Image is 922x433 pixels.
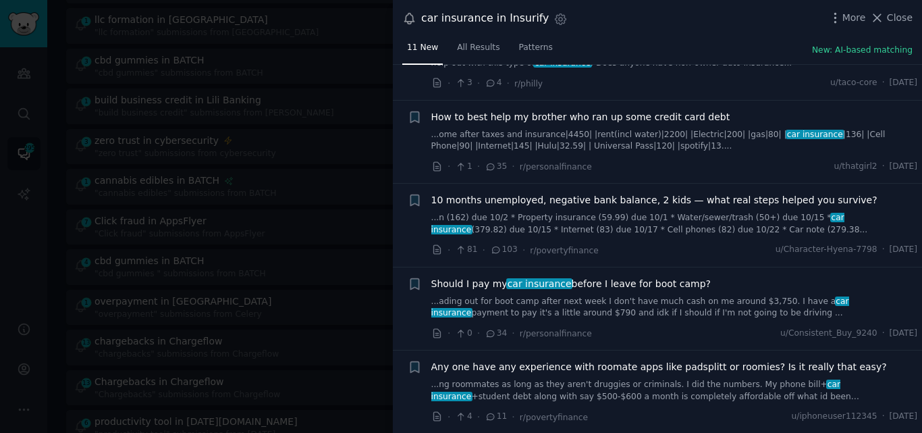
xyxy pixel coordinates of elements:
span: · [483,243,485,257]
span: 11 New [407,42,438,54]
span: r/personalfinance [520,329,592,338]
span: 34 [485,328,507,340]
span: [DATE] [890,77,917,89]
span: u/Character-Hyena-7798 [776,244,877,256]
span: · [882,328,885,340]
span: · [882,161,885,173]
a: How to best help my brother who ran up some credit card debt [431,110,730,124]
span: r/personalfinance [520,162,592,172]
span: · [448,243,450,257]
a: 10 months unemployed, negative bank balance, 2 kids — what real steps helped you survive? [431,193,877,207]
span: · [477,326,480,340]
a: All Results [452,37,504,65]
span: · [512,159,514,174]
span: r/povertyfinance [530,246,598,255]
span: Should I pay my before I leave for boot camp? [431,277,711,291]
span: · [512,326,514,340]
span: More [842,11,866,25]
a: Should I pay mycar insurancebefore I leave for boot camp? [431,277,711,291]
span: [DATE] [890,328,917,340]
span: 81 [455,244,477,256]
span: · [882,77,885,89]
span: u/iphoneuser112345 [792,411,877,423]
span: car insurance [786,130,844,139]
div: car insurance in Insurify [421,10,549,27]
span: r/povertyfinance [520,413,588,422]
a: 11 New [402,37,443,65]
span: u/thatgirl2 [834,161,877,173]
span: Patterns [519,42,553,54]
span: car insurance [506,278,572,289]
span: car insurance [533,58,592,68]
span: · [448,326,450,340]
span: · [477,76,480,91]
span: 4 [455,411,472,423]
span: 103 [490,244,518,256]
a: ...ading out for boot camp after next week I don't have much cash on me around $3,750. I have aca... [431,296,918,320]
span: 3 [455,77,472,89]
span: 4 [485,77,501,89]
a: Patterns [514,37,558,65]
span: · [448,159,450,174]
a: ...ome after taxes and insurance|4450| |rent(incl water)|2200| |Electric|200| |gas|80| |car insur... [431,129,918,153]
span: · [448,76,450,91]
button: More [828,11,866,25]
span: [DATE] [890,161,917,173]
span: · [882,244,885,256]
span: u/Consistent_Buy_9240 [780,328,877,340]
a: ...n (162) due 10/2 * Property insurance (59.99) due 10/1 * Water/sewer/trash (50+) due 10/15 *ca... [431,212,918,236]
span: 35 [485,161,507,173]
span: 1 [455,161,472,173]
span: 0 [455,328,472,340]
span: · [477,410,480,424]
span: car insurance [431,213,844,234]
span: r/philly [514,79,543,88]
span: 11 [485,411,507,423]
span: · [507,76,510,91]
span: [DATE] [890,244,917,256]
span: · [882,411,885,423]
span: · [522,243,525,257]
span: car insurance [431,297,849,318]
span: · [512,410,514,424]
span: · [448,410,450,424]
span: · [477,159,480,174]
a: Any one have any experience with roomate apps like padsplitt or roomies? Is it really that easy? [431,360,887,374]
span: All Results [457,42,499,54]
button: Close [870,11,913,25]
button: New: AI-based matching [812,45,913,57]
span: u/taco-core [830,77,877,89]
span: Close [887,11,913,25]
a: ...ng roommates as long as they aren't druggies or criminals. I did the numbers. My phone bill+ca... [431,379,918,403]
span: car insurance [431,380,841,401]
span: [DATE] [890,411,917,423]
